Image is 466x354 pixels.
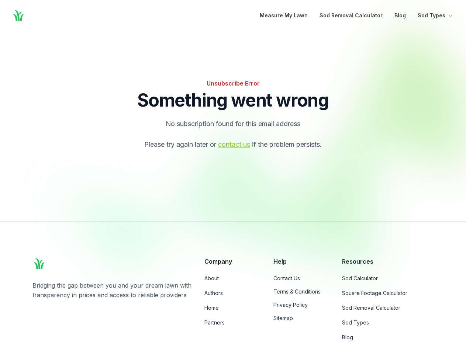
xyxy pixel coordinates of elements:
[204,275,262,282] a: About
[204,289,262,297] a: Authors
[109,118,357,130] p: No subscription found for this email address
[342,304,434,312] a: Sod Removal Calculator
[273,315,331,322] a: Sitemap
[342,275,434,282] a: Sod Calculator
[342,319,434,326] a: Sod Types
[204,304,262,312] a: Home
[342,289,434,297] a: Square Footage Calculator
[260,11,308,20] a: Measure My Lawn
[68,91,398,109] p: Something went wrong
[342,334,434,341] a: Blog
[418,11,454,20] button: Sod Types
[273,275,331,282] a: Contact Us
[320,11,383,20] a: Sod Removal Calculator
[394,11,406,20] a: Blog
[109,139,357,150] p: Please try again later or if the problem persists.
[204,319,262,326] a: Partners
[68,78,398,88] h2: Unsubscribe Error
[273,301,331,309] a: Privacy Policy
[273,288,331,295] a: Terms & Conditions
[32,281,193,300] p: Bridging the gap between you and your dream lawn with transparency in prices and access to reliab...
[218,140,250,148] a: contact us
